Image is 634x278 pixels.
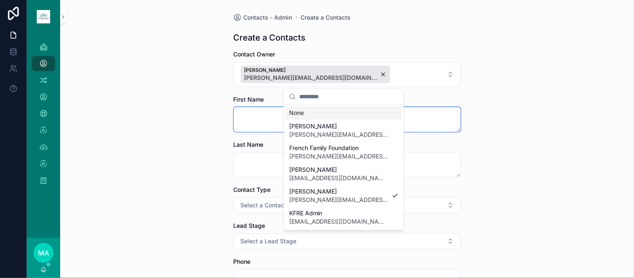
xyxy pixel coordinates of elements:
[38,248,49,258] span: MA
[289,187,389,196] span: [PERSON_NAME]
[289,174,389,182] span: [EMAIL_ADDRESS][DOMAIN_NAME]
[27,33,60,199] div: scrollable content
[289,122,389,130] span: [PERSON_NAME]
[289,130,389,139] span: [PERSON_NAME][EMAIL_ADDRESS][DOMAIN_NAME]
[234,233,461,249] button: Select Button
[234,13,293,22] a: Contacts - Admin
[289,217,389,226] span: [EMAIL_ADDRESS][DOMAIN_NAME]
[289,166,389,174] span: [PERSON_NAME]
[241,201,302,209] span: Select a Contact Type
[234,51,275,58] span: Contact Owner
[289,196,389,204] span: [PERSON_NAME][EMAIL_ADDRESS][DOMAIN_NAME]
[244,13,293,22] span: Contacts - Admin
[234,141,264,148] span: Last Name
[241,237,297,245] span: Select a Lead Stage
[286,106,402,120] div: None
[284,105,404,230] div: Suggestions
[289,152,389,161] span: [PERSON_NAME][EMAIL_ADDRESS][DOMAIN_NAME]
[301,13,351,22] a: Create a Contacts
[37,10,50,23] img: App logo
[234,96,264,103] span: First Name
[234,32,306,43] h1: Create a Contacts
[244,67,378,74] span: [PERSON_NAME]
[234,197,461,213] button: Select Button
[234,258,251,265] span: Phone
[244,74,378,82] span: [PERSON_NAME][EMAIL_ADDRESS][DOMAIN_NAME]
[289,144,389,152] span: French Family Foundation
[289,209,389,217] span: KFRE Admin
[241,66,390,83] button: Unselect 5
[234,62,461,87] button: Select Button
[234,222,265,229] span: Lead Stage
[234,186,271,193] span: Contact Type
